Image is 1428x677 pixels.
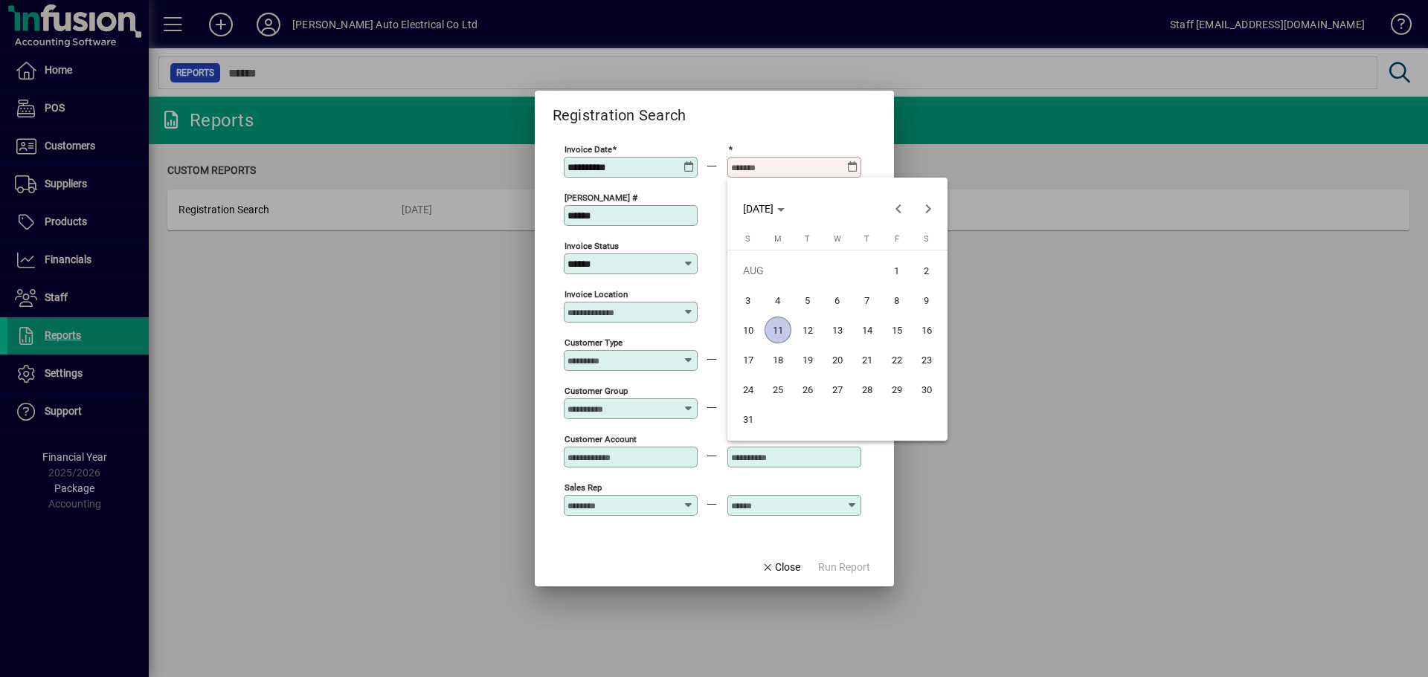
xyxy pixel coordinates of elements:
button: Sat Aug 16 2025 [912,315,942,345]
button: Sat Aug 30 2025 [912,375,942,404]
button: Sat Aug 09 2025 [912,285,942,315]
span: 31 [735,406,762,433]
span: 21 [854,346,881,373]
span: 3 [735,287,762,314]
button: Sun Aug 10 2025 [733,315,763,345]
span: 25 [765,376,791,403]
button: Sun Aug 03 2025 [733,285,763,315]
span: 28 [854,376,881,403]
button: Sat Aug 23 2025 [912,345,942,375]
span: 1 [884,257,910,284]
span: 2 [913,257,940,284]
button: Fri Aug 01 2025 [882,256,912,285]
span: [DATE] [743,203,773,215]
span: T [805,234,810,244]
button: Sat Aug 02 2025 [912,256,942,285]
button: Thu Aug 21 2025 [852,345,882,375]
button: Sun Aug 24 2025 [733,375,763,404]
span: 23 [913,346,940,373]
span: 24 [735,376,762,403]
button: Mon Aug 11 2025 [763,315,793,345]
span: 20 [824,346,851,373]
span: 9 [913,287,940,314]
span: 13 [824,317,851,343]
button: Next month [913,194,943,224]
button: Wed Aug 20 2025 [823,345,852,375]
span: 19 [794,346,821,373]
span: 11 [765,317,791,343]
button: Tue Aug 19 2025 [793,345,823,375]
button: Thu Aug 07 2025 [852,285,882,315]
span: W [834,234,841,244]
span: S [745,234,750,244]
span: 10 [735,317,762,343]
button: Tue Aug 05 2025 [793,285,823,315]
span: 14 [854,317,881,343]
button: Fri Aug 15 2025 [882,315,912,345]
span: 16 [913,317,940,343]
span: 26 [794,376,821,403]
button: Tue Aug 12 2025 [793,315,823,345]
button: Wed Aug 06 2025 [823,285,852,315]
span: F [895,234,899,244]
span: S [924,234,929,244]
button: Tue Aug 26 2025 [793,375,823,404]
span: 12 [794,317,821,343]
span: 18 [765,346,791,373]
span: 30 [913,376,940,403]
span: 5 [794,287,821,314]
span: 8 [884,287,910,314]
button: Mon Aug 18 2025 [763,345,793,375]
span: 4 [765,287,791,314]
button: Sun Aug 17 2025 [733,345,763,375]
button: Thu Aug 14 2025 [852,315,882,345]
button: Previous month [884,194,913,224]
span: 15 [884,317,910,343]
button: Sun Aug 31 2025 [733,404,763,434]
span: T [864,234,869,244]
span: 29 [884,376,910,403]
span: 17 [735,346,762,373]
button: Choose month and year [737,195,791,222]
button: Fri Aug 22 2025 [882,345,912,375]
button: Wed Aug 27 2025 [823,375,852,404]
span: 22 [884,346,910,373]
button: Mon Aug 25 2025 [763,375,793,404]
button: Fri Aug 08 2025 [882,285,912,315]
span: 6 [824,287,851,314]
button: Wed Aug 13 2025 [823,315,852,345]
td: AUG [733,256,882,285]
span: 27 [824,376,851,403]
button: Thu Aug 28 2025 [852,375,882,404]
span: M [774,234,782,244]
span: 7 [854,287,881,314]
button: Mon Aug 04 2025 [763,285,793,315]
button: Fri Aug 29 2025 [882,375,912,404]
